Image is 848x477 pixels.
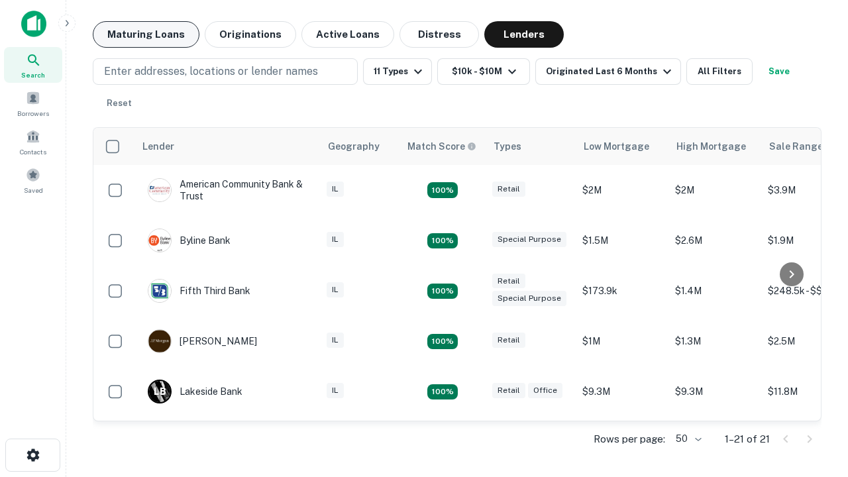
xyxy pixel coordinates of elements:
td: $2.6M [668,215,761,266]
div: IL [327,383,344,398]
a: Borrowers [4,85,62,121]
td: $5.4M [668,417,761,467]
th: Lender [134,128,320,165]
div: High Mortgage [676,138,746,154]
img: capitalize-icon.png [21,11,46,37]
a: Saved [4,162,62,198]
div: 50 [670,429,704,449]
td: $1.3M [668,316,761,366]
td: $1.5M [576,417,668,467]
td: $2M [668,165,761,215]
div: Capitalize uses an advanced AI algorithm to match your search with the best lender. The match sco... [407,139,476,154]
button: Maturing Loans [93,21,199,48]
th: High Mortgage [668,128,761,165]
span: Search [21,70,45,80]
div: Matching Properties: 3, hasApolloMatch: undefined [427,233,458,249]
a: Contacts [4,124,62,160]
div: Matching Properties: 2, hasApolloMatch: undefined [427,284,458,299]
th: Types [486,128,576,165]
div: [PERSON_NAME] [148,329,257,353]
div: Office [528,383,562,398]
div: IL [327,282,344,297]
div: Low Mortgage [584,138,649,154]
p: 1–21 of 21 [725,431,770,447]
td: $1.4M [668,266,761,316]
img: picture [148,179,171,201]
div: Matching Properties: 3, hasApolloMatch: undefined [427,384,458,400]
p: Enter addresses, locations or lender names [104,64,318,79]
button: 11 Types [363,58,432,85]
div: Lakeside Bank [148,380,242,403]
div: IL [327,182,344,197]
span: Saved [24,185,43,195]
div: Retail [492,274,525,289]
p: Rows per page: [594,431,665,447]
td: $9.3M [576,366,668,417]
th: Geography [320,128,399,165]
p: L B [154,385,166,399]
button: All Filters [686,58,753,85]
img: picture [148,229,171,252]
td: $2M [576,165,668,215]
td: $173.9k [576,266,668,316]
button: Active Loans [301,21,394,48]
div: Byline Bank [148,229,231,252]
div: Retail [492,383,525,398]
div: Originated Last 6 Months [546,64,675,79]
div: Special Purpose [492,291,566,306]
a: Search [4,47,62,83]
button: Distress [399,21,479,48]
th: Capitalize uses an advanced AI algorithm to match your search with the best lender. The match sco... [399,128,486,165]
td: $1.5M [576,215,668,266]
div: Retail [492,333,525,348]
td: $1M [576,316,668,366]
div: Geography [328,138,380,154]
td: $9.3M [668,366,761,417]
div: IL [327,232,344,247]
button: Enter addresses, locations or lender names [93,58,358,85]
img: picture [148,330,171,352]
button: Lenders [484,21,564,48]
div: Matching Properties: 2, hasApolloMatch: undefined [427,334,458,350]
iframe: Chat Widget [782,329,848,392]
h6: Match Score [407,139,474,154]
div: Lender [142,138,174,154]
div: Fifth Third Bank [148,279,250,303]
button: $10k - $10M [437,58,530,85]
button: Reset [98,90,140,117]
div: Types [494,138,521,154]
button: Save your search to get updates of matches that match your search criteria. [758,58,800,85]
th: Low Mortgage [576,128,668,165]
div: IL [327,333,344,348]
span: Borrowers [17,108,49,119]
div: American Community Bank & Trust [148,178,307,202]
div: Matching Properties: 2, hasApolloMatch: undefined [427,182,458,198]
button: Originated Last 6 Months [535,58,681,85]
img: picture [148,280,171,302]
button: Originations [205,21,296,48]
div: Retail [492,182,525,197]
span: Contacts [20,146,46,157]
div: Special Purpose [492,232,566,247]
div: Sale Range [769,138,823,154]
